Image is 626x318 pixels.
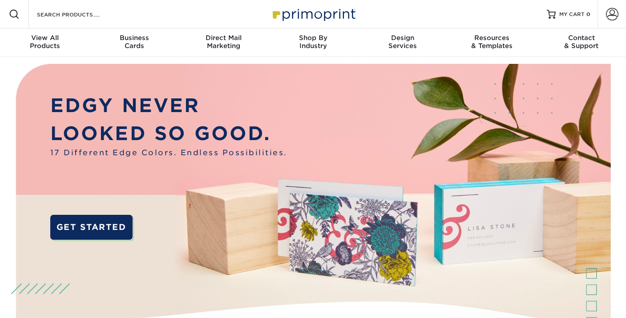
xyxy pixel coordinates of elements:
div: Services [358,34,447,50]
div: Cards [89,34,179,50]
span: Design [358,34,447,42]
a: Shop ByIndustry [268,28,358,57]
a: Resources& Templates [447,28,537,57]
p: EDGY NEVER [50,91,287,119]
a: Contact& Support [537,28,626,57]
div: & Support [537,34,626,50]
a: BusinessCards [89,28,179,57]
span: Business [89,34,179,42]
a: Direct MailMarketing [179,28,268,57]
input: SEARCH PRODUCTS..... [36,9,123,20]
span: Contact [537,34,626,42]
p: LOOKED SO GOOD. [50,119,287,147]
a: DesignServices [358,28,447,57]
span: 17 Different Edge Colors. Endless Possibilities. [50,147,287,158]
span: Resources [447,34,537,42]
span: Direct Mail [179,34,268,42]
div: Marketing [179,34,268,50]
a: GET STARTED [50,215,133,240]
div: & Templates [447,34,537,50]
span: 0 [586,11,590,17]
span: MY CART [559,11,585,18]
span: Shop By [268,34,358,42]
div: Industry [268,34,358,50]
img: Primoprint [269,4,358,24]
